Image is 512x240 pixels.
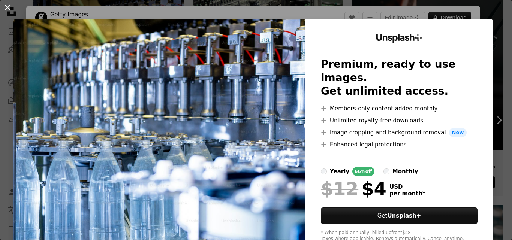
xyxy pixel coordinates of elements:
[330,167,349,176] div: yearly
[449,128,467,137] span: New
[321,168,327,174] input: yearly66%off
[383,168,389,174] input: monthly
[321,179,358,198] span: $12
[387,212,421,219] strong: Unsplash+
[392,167,418,176] div: monthly
[321,116,478,125] li: Unlimited royalty-free downloads
[352,167,374,176] div: 66% off
[321,140,478,149] li: Enhanced legal protections
[321,128,478,137] li: Image cropping and background removal
[321,58,478,98] h2: Premium, ready to use images. Get unlimited access.
[321,104,478,113] li: Members-only content added monthly
[321,179,386,198] div: $4
[389,183,425,190] span: USD
[389,190,425,197] span: per month *
[321,207,478,224] button: GetUnsplash+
